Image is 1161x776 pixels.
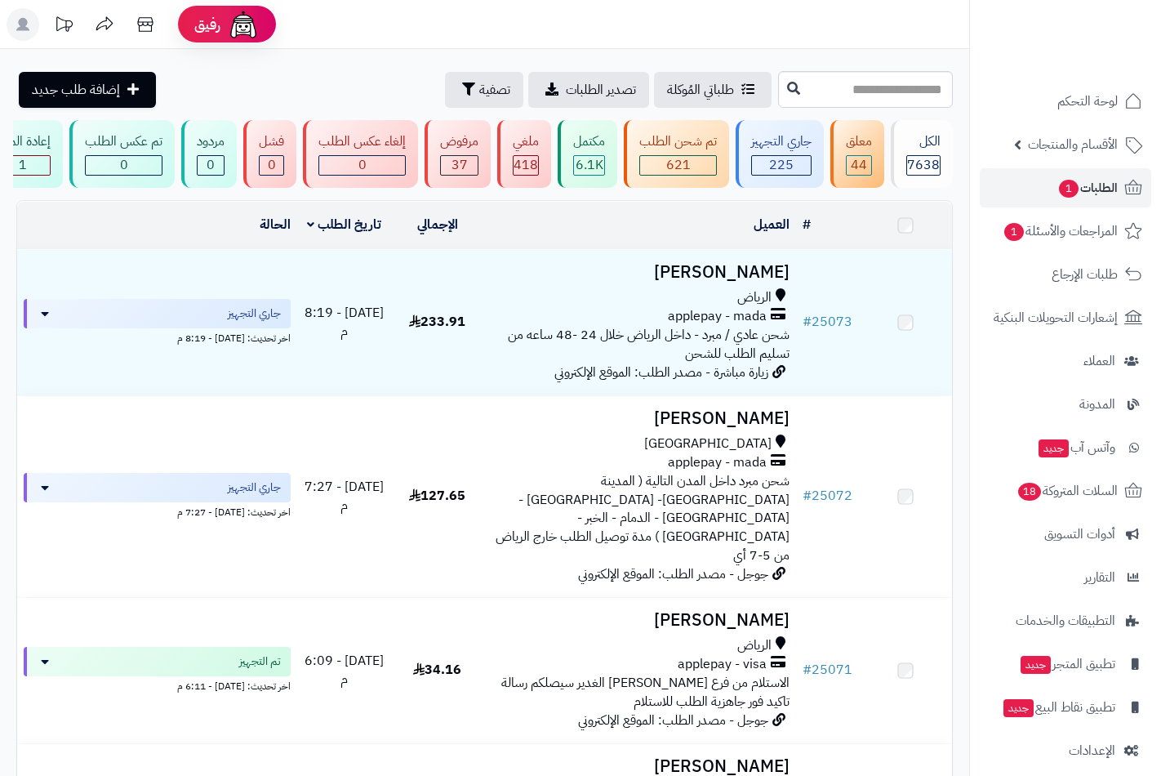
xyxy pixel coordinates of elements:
a: #25071 [803,660,852,680]
img: ai-face.png [227,8,260,41]
span: تصدير الطلبات [566,80,636,100]
div: 0 [198,156,224,175]
span: 18 [1018,483,1041,501]
a: تصدير الطلبات [528,72,649,108]
span: 0 [120,155,128,175]
div: 0 [86,156,162,175]
span: 0 [207,155,215,175]
span: 1 [1004,223,1024,241]
span: 621 [666,155,691,175]
span: # [803,486,812,506]
a: الإعدادات [980,731,1151,770]
a: ملغي 418 [494,120,554,188]
div: 37 [441,156,478,175]
span: الاستلام من فرع [PERSON_NAME] الغدير سيصلكم رسالة تاكيد فور جاهزية الطلب للاستلام [501,673,790,711]
span: تصفية [479,80,510,100]
span: # [803,312,812,332]
h3: [PERSON_NAME] [491,757,789,776]
div: معلق [846,132,872,151]
div: مكتمل [573,132,605,151]
a: مكتمل 6.1K [554,120,621,188]
a: إضافة طلب جديد [19,72,156,108]
span: رفيق [194,15,220,34]
div: 0 [260,156,283,175]
span: جديد [1039,439,1069,457]
span: التقارير [1084,566,1115,589]
span: الرياض [737,636,772,655]
span: وآتس آب [1037,436,1115,459]
span: الإعدادات [1069,739,1115,762]
span: 225 [769,155,794,175]
span: 233.91 [409,312,465,332]
span: applepay - mada [668,453,767,472]
span: شحن مبرد داخل المدن التالية ( المدينة [GEOGRAPHIC_DATA]- [GEOGRAPHIC_DATA] - [GEOGRAPHIC_DATA] - ... [496,471,790,565]
span: applepay - visa [678,655,767,674]
a: وآتس آبجديد [980,428,1151,467]
span: 127.65 [409,486,465,506]
a: تطبيق المتجرجديد [980,644,1151,684]
span: 6.1K [576,155,603,175]
h3: [PERSON_NAME] [491,263,789,282]
span: جاري التجهيز [228,479,281,496]
span: 1 [1059,180,1079,198]
a: تاريخ الطلب [307,215,381,234]
a: المراجعات والأسئلة1 [980,212,1151,251]
a: تم شحن الطلب 621 [621,120,732,188]
a: جاري التجهيز 225 [732,120,827,188]
span: جوجل - مصدر الطلب: الموقع الإلكتروني [578,711,768,730]
a: مردود 0 [178,120,240,188]
a: العملاء [980,341,1151,381]
button: تصفية [445,72,523,108]
a: تم عكس الطلب 0 [66,120,178,188]
span: تطبيق نقاط البيع [1002,696,1115,719]
div: ملغي [513,132,539,151]
span: [DATE] - 8:19 م [305,303,384,341]
div: فشل [259,132,284,151]
span: جاري التجهيز [228,305,281,322]
span: طلبات الإرجاع [1052,263,1118,286]
span: شحن عادي / مبرد - داخل الرياض خلال 24 -48 ساعه من تسليم الطلب للشحن [508,325,790,363]
a: مرفوض 37 [421,120,494,188]
a: الكل7638 [887,120,956,188]
a: # [803,215,811,234]
div: مردود [197,132,225,151]
div: الكل [906,132,941,151]
span: لوحة التحكم [1057,90,1118,113]
span: الأقسام والمنتجات [1028,133,1118,156]
span: الطلبات [1057,176,1118,199]
div: جاري التجهيز [751,132,812,151]
a: فشل 0 [240,120,300,188]
a: أدوات التسويق [980,515,1151,554]
a: لوحة التحكم [980,82,1151,121]
span: [DATE] - 6:09 م [305,651,384,689]
div: 621 [640,156,716,175]
span: المراجعات والأسئلة [1003,220,1118,243]
span: جديد [1003,699,1034,717]
a: إشعارات التحويلات البنكية [980,298,1151,337]
span: [DATE] - 7:27 م [305,477,384,515]
a: الإجمالي [417,215,458,234]
span: التطبيقات والخدمات [1016,609,1115,632]
a: التقارير [980,558,1151,597]
a: طلباتي المُوكلة [654,72,772,108]
span: زيارة مباشرة - مصدر الطلب: الموقع الإلكتروني [554,363,768,382]
span: 0 [358,155,367,175]
a: تطبيق نقاط البيعجديد [980,688,1151,727]
span: 418 [514,155,538,175]
span: أدوات التسويق [1044,523,1115,546]
span: العملاء [1083,350,1115,372]
a: طلبات الإرجاع [980,255,1151,294]
a: معلق 44 [827,120,887,188]
a: المدونة [980,385,1151,424]
span: applepay - mada [668,307,767,326]
a: إلغاء عكس الطلب 0 [300,120,421,188]
div: 225 [752,156,811,175]
div: تم عكس الطلب [85,132,162,151]
span: جوجل - مصدر الطلب: الموقع الإلكتروني [578,564,768,584]
div: إلغاء عكس الطلب [318,132,406,151]
a: تحديثات المنصة [43,8,84,45]
img: logo-2.png [1050,41,1145,75]
span: المدونة [1079,393,1115,416]
a: #25073 [803,312,852,332]
div: 44 [847,156,871,175]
